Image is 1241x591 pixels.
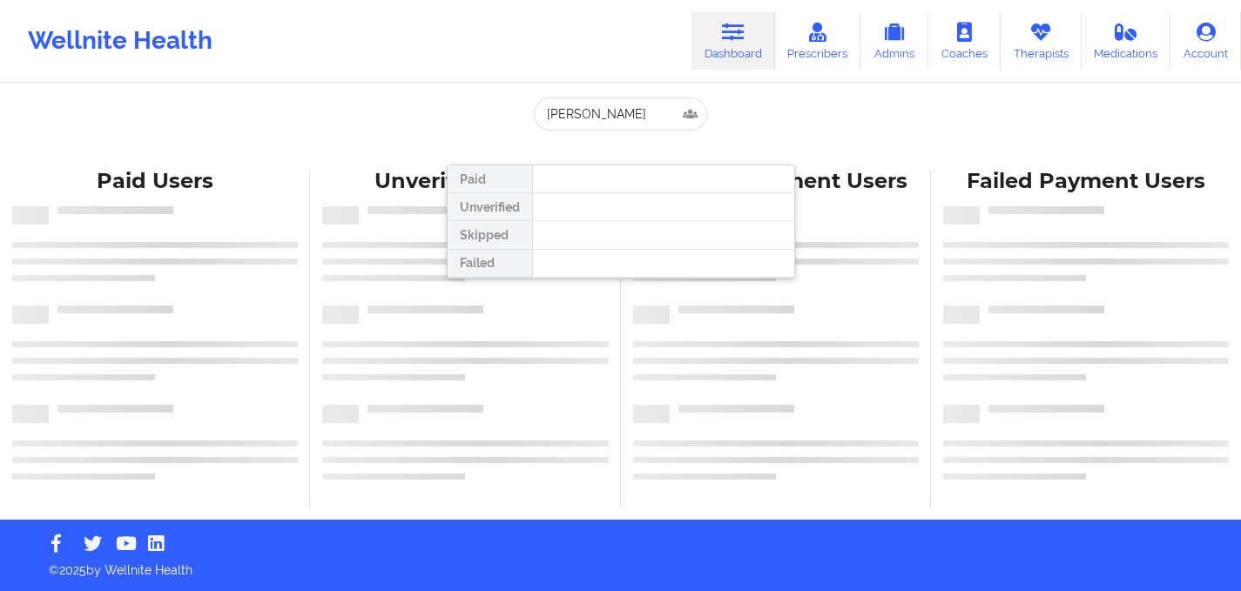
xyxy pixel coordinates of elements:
a: Admins [860,12,928,70]
a: Dashboard [691,12,775,70]
a: Medications [1082,12,1171,70]
a: Prescribers [775,12,861,70]
div: Failed Payment Users [943,168,1229,195]
a: Coaches [928,12,1001,70]
div: Failed [448,250,532,278]
p: © 2025 by Wellnite Health [37,549,1204,579]
a: Therapists [1001,12,1082,70]
div: Unverified [448,193,532,221]
div: Paid Users [12,168,298,195]
div: Skipped [448,221,532,249]
div: Unverified Users [322,168,608,195]
div: Paid [448,165,532,193]
a: Account [1170,12,1241,70]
